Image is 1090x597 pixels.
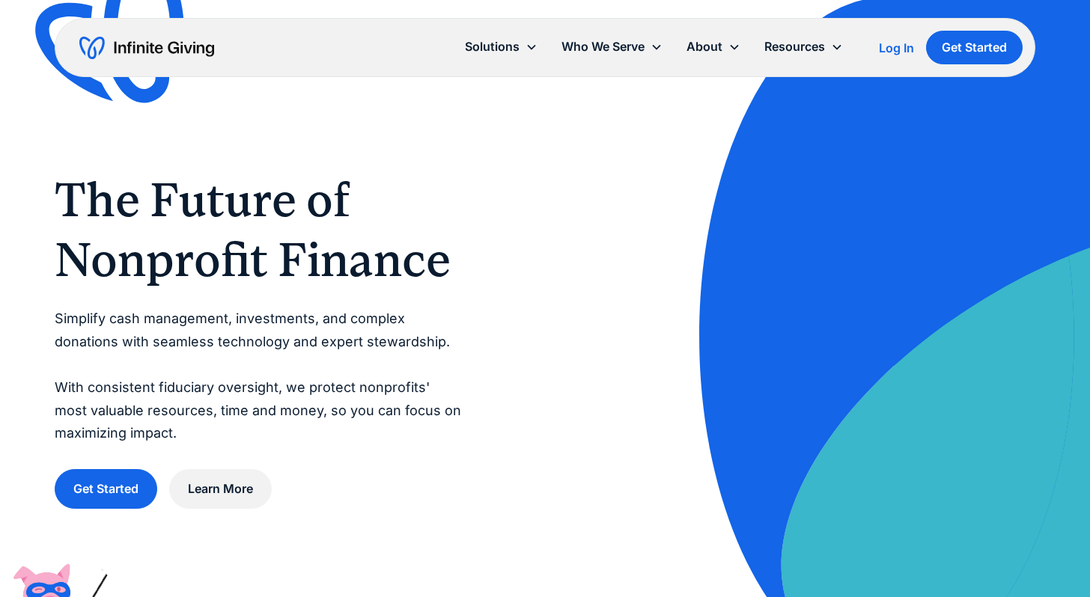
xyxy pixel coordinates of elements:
[879,42,914,54] div: Log In
[686,37,722,57] div: About
[55,469,157,509] a: Get Started
[169,469,272,509] a: Learn More
[879,39,914,57] a: Log In
[465,37,520,57] div: Solutions
[764,37,825,57] div: Resources
[55,307,464,445] p: Simplify cash management, investments, and complex donations with seamless technology and expert ...
[561,37,645,57] div: Who We Serve
[926,31,1023,64] a: Get Started
[55,170,464,290] h1: The Future of Nonprofit Finance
